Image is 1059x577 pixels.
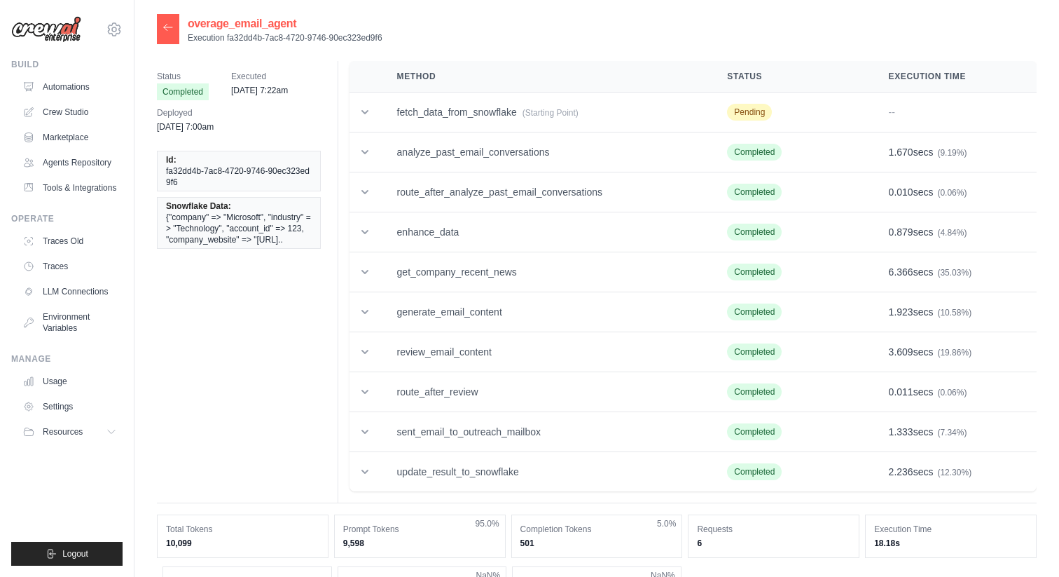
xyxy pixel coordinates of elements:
[872,412,1037,452] td: secs
[522,108,579,118] span: (Starting Point)
[343,538,497,549] dd: 9,598
[17,370,123,393] a: Usage
[17,151,123,174] a: Agents Repository
[889,466,913,477] span: 2.236
[380,61,711,93] th: Method
[17,421,123,443] button: Resources
[937,148,967,158] span: (9.19%)
[937,468,971,477] span: (12.30%)
[380,332,711,372] td: review_email_content
[380,133,711,172] td: analyze_past_email_conversations
[727,264,782,280] span: Completed
[872,452,1037,492] td: secs
[727,304,782,320] span: Completed
[231,69,288,83] span: Executed
[937,388,967,398] span: (0.06%)
[872,292,1037,332] td: secs
[889,186,913,198] span: 0.010
[937,428,967,437] span: (7.34%)
[188,15,382,32] h2: overage_email_agent
[872,252,1037,292] td: secs
[17,230,123,252] a: Traces Old
[889,107,895,118] span: --
[727,344,782,360] span: Completed
[11,542,123,566] button: Logout
[710,61,871,93] th: Status
[380,93,711,133] td: fetch_data_from_snowflake
[657,518,676,529] span: 5.0%
[188,32,382,43] p: Execution fa32dd4b-7ac8-4720-9746-90ec323ed9f6
[17,177,123,199] a: Tools & Integrations
[17,280,123,303] a: LLM Connections
[520,524,674,535] dt: Completion Tokens
[889,386,913,398] span: 0.011
[889,266,913,278] span: 6.366
[697,524,850,535] dt: Requests
[937,348,971,358] span: (19.86%)
[937,268,971,278] span: (35.03%)
[157,69,209,83] span: Status
[889,426,913,437] span: 1.333
[727,423,782,440] span: Completed
[889,147,913,158] span: 1.670
[380,412,711,452] td: sent_email_to_outreach_mailbox
[380,212,711,252] td: enhance_data
[872,133,1037,172] td: secs
[937,308,971,318] span: (10.58%)
[872,61,1037,93] th: Execution Time
[166,201,231,212] span: Snowflake Data:
[166,538,319,549] dd: 10,099
[937,188,967,198] span: (0.06%)
[157,106,214,120] span: Deployed
[380,372,711,412] td: route_after_review
[166,212,312,245] span: {"company" => "Microsoft", "industry" => "Technology", "account_id" => 123, "company_website" => ...
[17,126,123,149] a: Marketplace
[166,524,319,535] dt: Total Tokens
[872,212,1037,252] td: secs
[62,548,88,559] span: Logout
[476,518,499,529] span: 95.0%
[872,332,1037,372] td: secs
[157,122,214,132] time: [DATE] 7:00am
[43,426,83,437] span: Resources
[11,353,123,365] div: Manage
[166,165,312,188] span: fa32dd4b-7ac8-4720-9746-90ec323ed9f6
[11,16,81,43] img: Logo
[937,228,967,238] span: (4.84%)
[17,255,123,278] a: Traces
[727,104,772,121] span: Pending
[727,144,782,161] span: Completed
[874,524,1027,535] dt: Execution Time
[380,172,711,212] td: route_after_analyze_past_email_conversations
[727,184,782,201] span: Completed
[343,524,497,535] dt: Prompt Tokens
[889,346,913,358] span: 3.609
[889,306,913,318] span: 1.923
[872,172,1037,212] td: secs
[11,213,123,224] div: Operate
[727,224,782,240] span: Completed
[380,292,711,332] td: generate_email_content
[727,463,782,480] span: Completed
[380,452,711,492] td: update_result_to_snowflake
[17,395,123,418] a: Settings
[157,83,209,100] span: Completed
[17,306,123,339] a: Environment Variables
[872,372,1037,412] td: secs
[874,538,1027,549] dd: 18.18s
[889,226,913,238] span: 0.879
[520,538,674,549] dd: 501
[727,383,782,400] span: Completed
[166,154,176,165] span: Id:
[380,252,711,292] td: get_company_recent_news
[17,101,123,123] a: Crew Studio
[697,538,850,549] dd: 6
[11,59,123,70] div: Build
[17,76,123,98] a: Automations
[231,86,288,95] time: [DATE] 7:22am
